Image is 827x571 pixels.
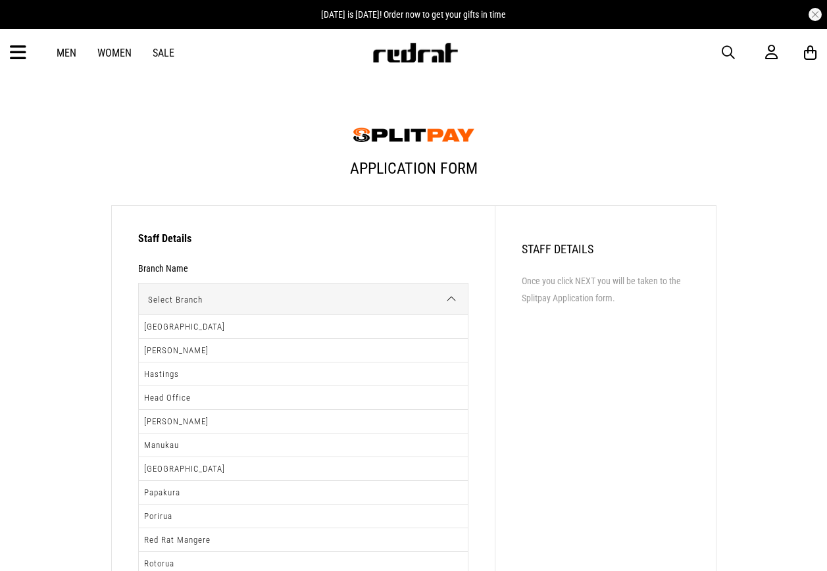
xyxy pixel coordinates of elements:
a: Men [57,47,76,59]
h1: Application Form [111,149,716,199]
h3: Branch Name [138,263,188,274]
a: Women [97,47,132,59]
li: Head Office [139,386,468,410]
li: [PERSON_NAME] [139,339,468,362]
li: Papakura [139,481,468,505]
li: [GEOGRAPHIC_DATA] [139,315,468,339]
span: Select Branch [139,284,459,316]
li: [PERSON_NAME] [139,410,468,434]
li: Porirua [139,505,468,528]
li: Red Rat Mangere [139,528,468,552]
li: [GEOGRAPHIC_DATA] [139,457,468,481]
span: [DATE] is [DATE]! Order now to get your gifts in time [321,9,506,20]
img: Redrat logo [372,43,459,62]
li: Manukau [139,434,468,457]
h2: Staff Details [522,242,689,256]
li: Once you click NEXT you will be taken to the Splitpay Application form. [522,273,689,306]
h3: Staff Details [138,232,468,253]
li: Hastings [139,362,468,386]
a: Sale [153,47,174,59]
